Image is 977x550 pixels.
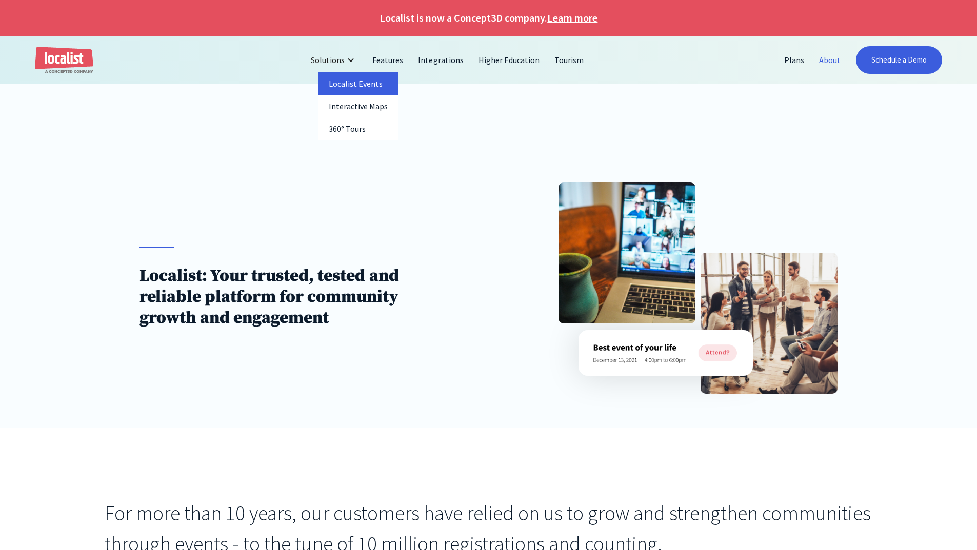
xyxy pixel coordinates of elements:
[547,48,591,72] a: Tourism
[411,48,471,72] a: Integrations
[318,72,398,95] a: Localist Events
[311,54,345,66] div: Solutions
[701,253,838,394] img: About Localist
[559,182,695,323] img: About Localist
[139,266,453,329] h1: Localist: Your trusted, tested and reliable platform for community growth and engagement
[303,48,365,72] div: Solutions
[365,48,411,72] a: Features
[777,48,812,72] a: Plans
[471,48,547,72] a: Higher Education
[318,72,398,140] nav: Solutions
[318,95,398,117] a: Interactive Maps
[579,330,753,376] img: About Localist
[547,10,597,26] a: Learn more
[812,48,848,72] a: About
[856,46,942,74] a: Schedule a Demo
[35,47,93,74] a: home
[318,117,398,140] a: 360° Tours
